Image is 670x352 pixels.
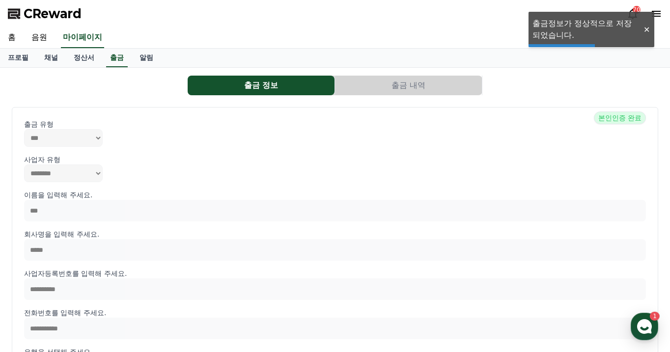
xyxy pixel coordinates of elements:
button: 출금 내역 [335,76,482,95]
p: 사업자 유형 [24,155,646,164]
a: 채널 [36,49,66,67]
p: 출금 유형 [24,119,646,129]
p: 회사명을 입력해 주세요. [24,229,646,239]
a: 출금 내역 [335,76,482,95]
a: CReward [8,6,82,22]
span: CReward [24,6,82,22]
div: 70 [633,6,641,14]
a: 70 [627,8,639,20]
p: 전화번호를 입력해 주세요. [24,308,646,318]
a: 음원 [24,27,55,48]
button: 출금 정보 [188,76,335,95]
a: 마이페이지 [61,27,104,48]
a: 정산서 [66,49,102,67]
span: 본인인증 완료 [594,111,646,124]
p: 이름을 입력해 주세요. [24,190,646,200]
p: 사업자등록번호를 입력해 주세요. [24,269,646,278]
a: 알림 [132,49,161,67]
a: 출금 [106,49,128,67]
